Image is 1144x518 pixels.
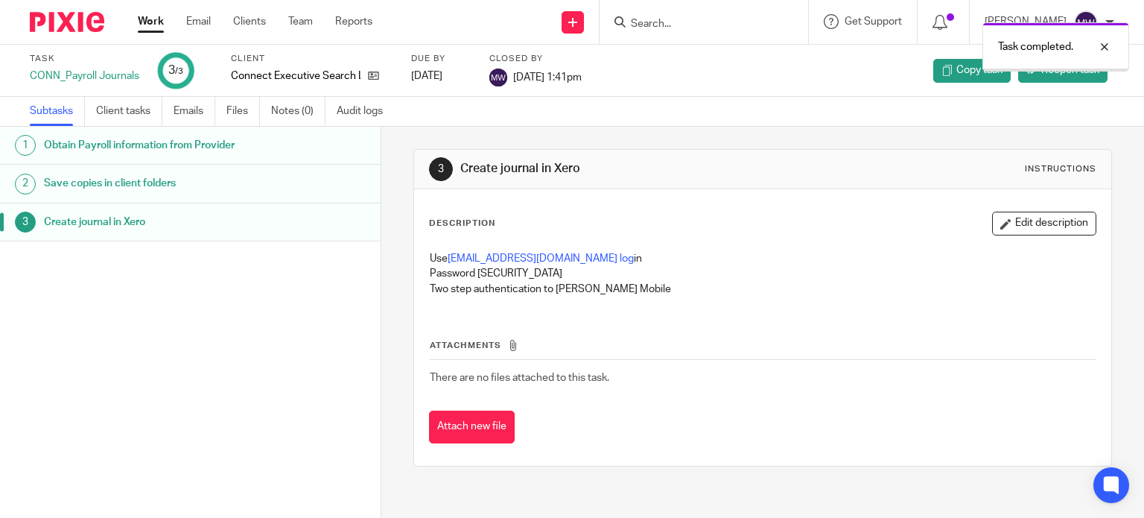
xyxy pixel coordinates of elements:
a: Emails [174,97,215,126]
label: Due by [411,53,471,65]
div: 3 [15,212,36,233]
span: There are no files attached to this task. [430,373,609,383]
a: Clients [233,14,266,29]
p: Task completed. [998,40,1073,54]
a: Work [138,14,164,29]
h1: Obtain Payroll information from Provider [44,134,258,157]
div: 2 [15,174,36,195]
a: Team [288,14,313,29]
p: Use in [430,251,1096,266]
img: Pixie [30,12,104,32]
p: Two step authentication to [PERSON_NAME] Mobile [430,282,1096,297]
div: 3 [168,62,183,79]
a: Files [226,97,260,126]
div: CONN_Payroll Journals [30,69,139,83]
p: Connect Executive Search Ltd [231,69,360,83]
span: Attachments [430,341,501,350]
label: Task [30,53,139,65]
a: Subtasks [30,97,85,126]
h1: Save copies in client folders [44,172,258,195]
button: Attach new file [429,411,515,444]
a: Email [186,14,211,29]
h1: Create journal in Xero [460,161,794,177]
label: Closed by [489,53,582,65]
img: svg%3E [489,69,507,86]
div: Instructions [1025,163,1096,175]
a: Audit logs [337,97,394,126]
div: [DATE] [411,69,471,83]
button: Edit description [992,212,1096,236]
label: Client [231,53,393,65]
h1: Create journal in Xero [44,211,258,233]
div: 1 [15,135,36,156]
p: Description [429,218,495,230]
div: 3 [429,157,453,181]
p: Password [SECURITY_DATA] [430,266,1096,281]
img: svg%3E [1074,10,1098,34]
a: Notes (0) [271,97,325,126]
a: Reports [335,14,372,29]
a: log [620,253,634,264]
small: /3 [175,67,183,75]
a: [EMAIL_ADDRESS][DOMAIN_NAME] [448,253,617,264]
span: [DATE] 1:41pm [513,72,582,82]
a: Client tasks [96,97,162,126]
